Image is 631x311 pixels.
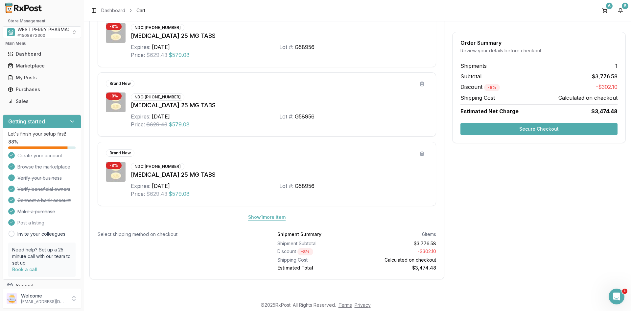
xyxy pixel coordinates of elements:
[131,120,145,128] div: Price:
[21,293,67,299] p: Welcome
[3,18,81,24] h2: Store Management
[3,61,81,71] button: Marketplace
[339,302,352,308] a: Terms
[460,47,618,54] div: Review your details before checkout
[460,108,519,115] span: Estimated Net Charge
[279,43,293,51] div: Lot #:
[422,231,436,238] div: 6 items
[460,62,487,70] span: Shipments
[277,248,354,255] div: Discount
[3,84,81,95] button: Purchases
[592,72,618,80] span: $3,776.58
[131,113,151,120] div: Expires:
[5,41,79,46] h2: Main Menu
[279,113,293,120] div: Lot #:
[17,175,62,181] span: Verify your business
[146,120,167,128] span: $629.43
[277,240,354,247] div: Shipment Subtotal
[8,51,76,57] div: Dashboard
[295,113,315,120] div: G58956
[243,211,291,223] button: Show1more item
[609,289,624,304] iframe: Intercom live chat
[131,101,428,110] div: [MEDICAL_DATA] 25 MG TABS
[106,162,126,182] img: Jardiance 25 MG TABS
[277,265,354,271] div: Estimated Total
[5,95,79,107] a: Sales
[169,120,190,128] span: $579.08
[106,92,126,112] img: Jardiance 25 MG TABS
[3,3,45,13] img: RxPost Logo
[17,208,55,215] span: Make a purchase
[277,231,321,238] div: Shipment Summary
[360,240,436,247] div: $3,776.58
[3,72,81,83] button: My Posts
[17,164,70,170] span: Browse the marketplace
[106,162,122,169] div: - 8 %
[131,51,145,59] div: Price:
[12,267,37,272] a: Book a call
[8,117,45,125] h3: Getting started
[3,96,81,107] button: Sales
[106,23,126,43] img: Jardiance 25 MG TABS
[131,182,151,190] div: Expires:
[146,51,167,59] span: $629.43
[8,139,18,145] span: 88 %
[295,43,315,51] div: G58956
[8,131,76,137] p: Let's finish your setup first!
[460,40,618,45] div: Order Summary
[484,84,500,91] div: - 8 %
[360,248,436,255] div: - $302.10
[297,248,313,255] div: - 8 %
[146,190,167,198] span: $629.43
[17,33,45,38] span: # 1508872300
[460,94,495,102] span: Shipping Cost
[131,170,428,179] div: [MEDICAL_DATA] 25 MG TABS
[3,49,81,59] button: Dashboard
[596,83,618,91] span: -$302.10
[3,26,81,38] button: Select a view
[615,5,626,16] button: 5
[460,72,481,80] span: Subtotal
[5,84,79,95] a: Purchases
[7,293,17,304] img: User avatar
[106,23,122,30] div: - 8 %
[591,107,618,115] span: $3,474.48
[101,7,145,14] nav: breadcrumb
[558,94,618,102] span: Calculated on checkout
[17,220,44,226] span: Post a listing
[8,74,76,81] div: My Posts
[131,163,184,170] div: NDC: [PHONE_NUMBER]
[169,51,190,59] span: $579.08
[8,86,76,93] div: Purchases
[5,60,79,72] a: Marketplace
[5,72,79,84] a: My Posts
[17,186,70,193] span: Verify beneficial owners
[5,48,79,60] a: Dashboard
[460,84,500,90] span: Discount
[615,62,618,70] span: 1
[152,113,170,120] div: [DATE]
[152,43,170,51] div: [DATE]
[17,26,83,33] span: WEST PERRY PHARMACY INC
[131,93,184,101] div: NDC: [PHONE_NUMBER]
[622,3,628,9] div: 5
[12,246,72,266] p: Need help? Set up a 25 minute call with our team to set up.
[460,123,618,135] button: Secure Checkout
[21,299,67,304] p: [EMAIL_ADDRESS][DOMAIN_NAME]
[131,43,151,51] div: Expires:
[295,182,315,190] div: G58956
[131,190,145,198] div: Price:
[98,231,256,238] div: Select shipping method on checkout
[131,31,428,40] div: [MEDICAL_DATA] 25 MG TABS
[152,182,170,190] div: [DATE]
[101,7,125,14] a: Dashboard
[277,257,354,263] div: Shipping Cost
[17,152,62,159] span: Create your account
[106,80,134,87] div: Brand New
[599,5,610,16] button: 6
[360,257,436,263] div: Calculated on checkout
[8,98,76,105] div: Sales
[279,182,293,190] div: Lot #:
[106,92,122,100] div: - 8 %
